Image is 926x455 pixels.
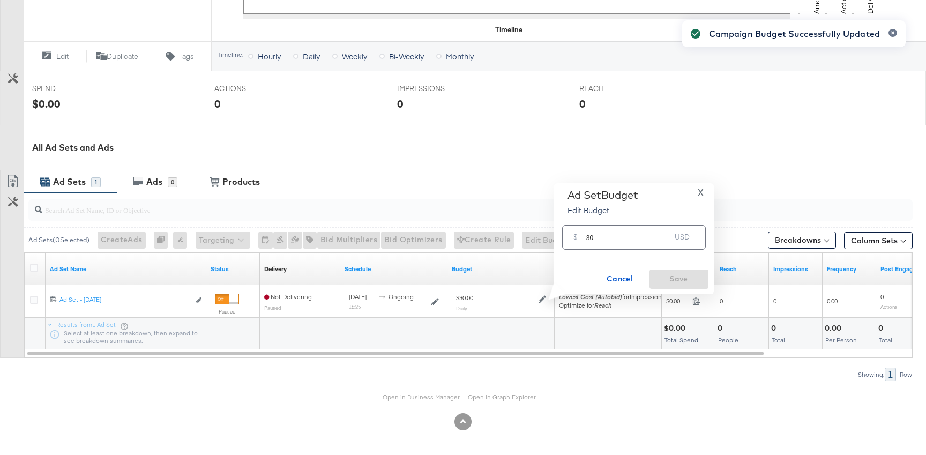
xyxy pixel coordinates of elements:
[468,393,536,401] a: Open in Graph Explorer
[146,176,162,188] div: Ads
[24,50,86,63] button: Edit
[91,177,101,187] div: 1
[389,51,424,62] span: Bi-Weekly
[154,232,173,249] div: 0
[59,295,190,304] div: Ad Set - [DATE]
[397,84,477,94] span: IMPRESSIONS
[349,303,361,310] sub: 16:25
[264,293,312,301] span: Not Delivering
[452,265,550,273] a: Shows the current budget of Ad Set.
[559,293,665,301] span: for Impressions
[664,336,698,344] span: Total Spend
[53,176,86,188] div: Ad Sets
[50,265,202,273] a: Your Ad Set name.
[595,272,645,286] span: Cancel
[258,51,281,62] span: Hourly
[168,177,177,187] div: 0
[222,176,260,188] div: Products
[86,50,149,63] button: Duplicate
[264,265,287,273] div: Delivery
[456,294,473,302] div: $30.00
[303,51,320,62] span: Daily
[664,323,689,333] div: $0.00
[214,84,295,94] span: ACTIONS
[559,293,622,301] em: Lowest Cost (Autobid)
[397,96,404,111] div: 0
[594,301,612,309] em: Reach
[107,51,138,62] span: Duplicate
[579,96,586,111] div: 0
[586,221,671,244] input: Enter your budget
[32,84,113,94] span: SPEND
[349,293,367,301] span: [DATE]
[32,141,926,154] div: All Ad Sets and Ads
[342,51,367,62] span: Weekly
[264,304,281,311] sub: Paused
[148,50,211,63] button: Tags
[670,230,694,249] div: USD
[345,265,443,273] a: Shows when your Ad Set is scheduled to deliver.
[446,51,474,62] span: Monthly
[42,195,832,216] input: Search Ad Set Name, ID or Objective
[567,205,638,215] p: Edit Budget
[569,230,582,249] div: $
[28,235,89,245] div: Ad Sets ( 0 Selected)
[709,27,880,40] div: Campaign Budget Successfully Updated
[214,96,221,111] div: 0
[666,297,688,305] span: $0.00
[211,265,256,273] a: Shows the current state of your Ad Set.
[567,189,638,202] div: Ad Set Budget
[56,51,69,62] span: Edit
[383,393,460,401] a: Open in Business Manager
[32,96,61,111] div: $0.00
[264,265,287,273] a: Reflects the ability of your Ad Set to achieve delivery based on ad states, schedule and budget.
[559,301,665,310] div: Optimize for
[591,270,649,289] button: Cancel
[215,308,239,315] label: Paused
[389,293,414,301] span: ongoing
[579,84,660,94] span: REACH
[456,305,467,311] sub: Daily
[217,51,244,58] div: Timeline:
[179,51,194,62] span: Tags
[59,295,190,307] a: Ad Set - [DATE]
